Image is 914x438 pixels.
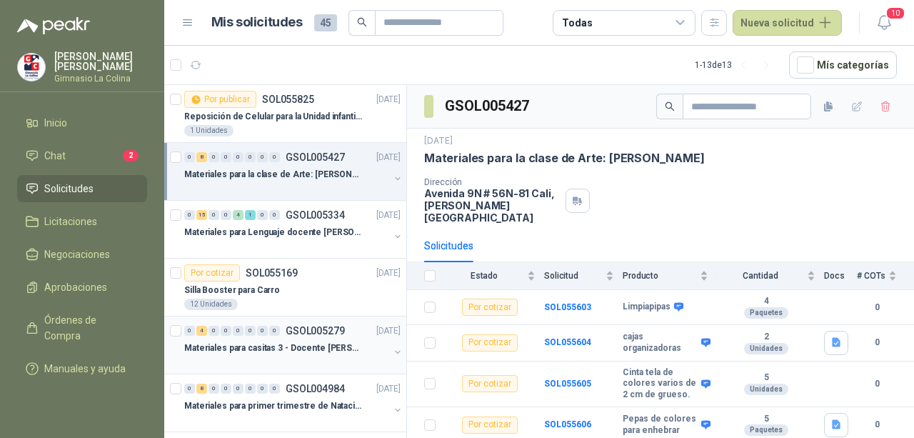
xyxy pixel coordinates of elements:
p: Materiales para primer trimestre de Natación [184,399,362,413]
a: 0 8 0 0 0 0 0 0 GSOL005427[DATE] Materiales para la clase de Arte: [PERSON_NAME] [184,149,403,194]
button: 10 [871,10,897,36]
div: 1 Unidades [184,125,233,136]
th: Cantidad [717,262,824,290]
a: 0 15 0 0 4 1 0 0 GSOL005334[DATE] Materiales para Lenguaje docente [PERSON_NAME] [184,206,403,252]
p: [DATE] [376,209,401,222]
a: Negociaciones [17,241,147,268]
p: Reposición de Celular para la Unidad infantil (con forro, y vidrio protector) [184,110,362,124]
b: SOL055604 [544,337,591,347]
p: SOL055825 [262,94,314,104]
span: Solicitud [544,271,603,281]
div: 1 - 13 de 13 [695,54,778,76]
img: Company Logo [18,54,45,81]
th: Estado [444,262,544,290]
div: 0 [245,384,256,394]
h3: GSOL005427 [445,95,531,117]
div: 0 [209,152,219,162]
p: [PERSON_NAME] [PERSON_NAME] [54,51,147,71]
img: Logo peakr [17,17,90,34]
b: 4 [717,296,815,307]
div: 0 [221,152,231,162]
p: Materiales para la clase de Arte: [PERSON_NAME] [184,168,362,181]
b: 0 [857,336,897,349]
div: Paquetes [744,424,788,436]
div: Por cotizar [462,299,518,316]
b: Cinta tela de colores varios de 2 cm de grueso. [623,367,698,401]
p: Materiales para casitas 3 - Docente [PERSON_NAME] [184,342,362,355]
span: Licitaciones [44,214,97,229]
span: search [665,101,675,111]
button: Mís categorías [789,51,897,79]
div: Por cotizar [462,417,518,434]
b: 5 [717,414,815,425]
div: 0 [184,152,195,162]
p: [DATE] [376,267,401,280]
div: 0 [257,384,268,394]
div: 0 [257,326,268,336]
a: Aprobaciones [17,274,147,301]
p: [DATE] [424,134,453,148]
span: Manuales y ayuda [44,361,126,377]
b: 5 [717,372,815,384]
a: Por publicarSOL055825[DATE] Reposición de Celular para la Unidad infantil (con forro, y vidrio pr... [164,85,406,143]
div: 0 [257,210,268,220]
div: 1 [245,210,256,220]
b: 0 [857,418,897,432]
a: 0 8 0 0 0 0 0 0 GSOL004984[DATE] Materiales para primer trimestre de Natación [184,380,403,426]
button: Nueva solicitud [733,10,842,36]
span: Chat [44,148,66,164]
div: Unidades [744,384,788,395]
div: 4 [196,326,207,336]
div: 0 [233,384,243,394]
p: [DATE] [376,93,401,106]
p: GSOL005427 [286,152,345,162]
div: 0 [245,326,256,336]
th: Docs [824,262,857,290]
a: Por cotizarSOL055169[DATE] Silla Booster para Carro12 Unidades [164,259,406,317]
p: Dirección [424,177,560,187]
div: Por publicar [184,91,256,108]
a: Órdenes de Compra [17,307,147,349]
span: search [357,17,367,27]
span: Inicio [44,115,67,131]
b: 0 [857,377,897,391]
div: 15 [196,210,207,220]
div: 0 [209,326,219,336]
a: Inicio [17,109,147,136]
div: Por cotizar [462,375,518,392]
p: Materiales para la clase de Arte: [PERSON_NAME] [424,151,705,166]
div: 0 [209,210,219,220]
a: Licitaciones [17,208,147,235]
div: Unidades [744,343,788,354]
p: Gimnasio La Colina [54,74,147,83]
div: 0 [269,384,280,394]
a: SOL055606 [544,419,591,429]
th: # COTs [857,262,914,290]
a: SOL055605 [544,379,591,389]
span: Estado [444,271,524,281]
div: 0 [269,210,280,220]
a: SOL055603 [544,302,591,312]
div: Paquetes [744,307,788,319]
p: Silla Booster para Carro [184,284,280,297]
span: 2 [123,150,139,161]
b: Pepas de colores para enhebrar [623,414,698,436]
a: Chat2 [17,142,147,169]
div: 0 [245,152,256,162]
span: Aprobaciones [44,279,107,295]
div: 0 [221,384,231,394]
p: [DATE] [376,151,401,164]
span: 10 [885,6,905,20]
p: [DATE] [376,324,401,338]
div: 0 [184,326,195,336]
div: Todas [562,15,592,31]
span: 45 [314,14,337,31]
div: 4 [233,210,243,220]
div: 8 [196,384,207,394]
div: 0 [184,384,195,394]
b: Limpiapipas [623,302,671,313]
div: 0 [209,384,219,394]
